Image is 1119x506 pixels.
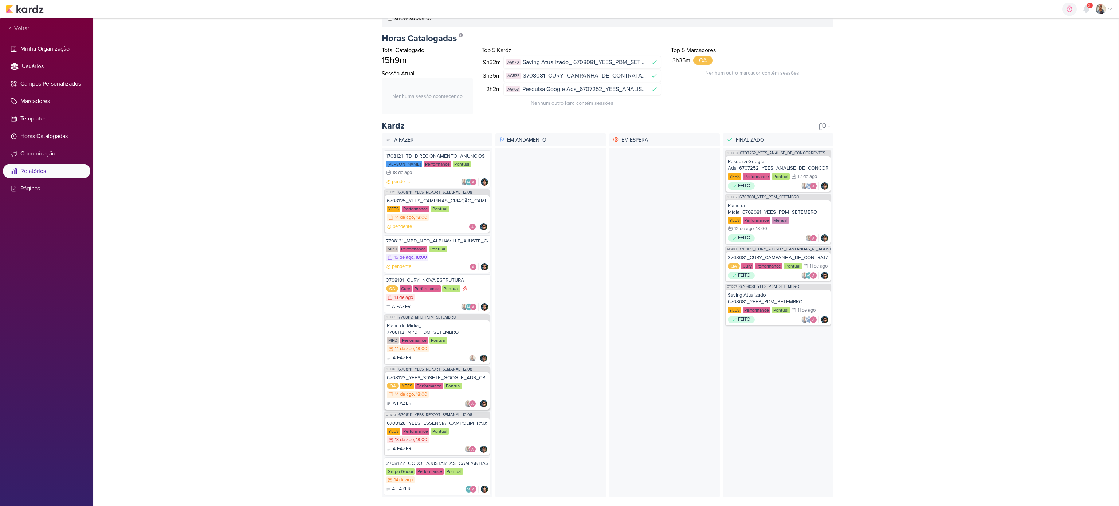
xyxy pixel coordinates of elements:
[388,16,392,21] input: show subkardz
[6,5,44,13] img: kardz.app
[805,272,813,279] div: Aline Gimenez Graciano
[385,367,397,371] span: CT1343
[393,446,411,453] p: A FAZER
[462,285,469,292] div: Prioridade Alta
[469,223,476,230] img: Alessandra Gomes
[810,316,817,323] img: Alessandra Gomes
[506,73,521,79] div: AG535
[483,58,504,67] div: 9h32m
[464,446,472,453] img: Iara Santos
[728,254,828,261] div: 3708081_CURY_CAMPANHA_DE_CONTRATAÇÃO_RJ
[810,264,828,269] div: 11 de ago
[9,24,11,33] span: <
[393,400,411,407] p: A FAZER
[810,182,817,190] img: Alessandra Gomes
[480,446,487,453] img: Nelito Junior
[738,316,750,323] p: FEITO
[3,164,90,178] li: Relatórios
[414,438,427,442] div: , 18:00
[470,263,477,270] img: Alessandra Gomes
[469,446,476,453] img: Alessandra Gomes
[480,223,487,230] img: Nelito Junior
[738,272,750,279] p: FEITO
[467,181,471,184] p: AG
[392,178,411,186] p: pendente
[805,234,813,242] img: Iara Santos
[821,272,828,279] img: Nelito Junior
[386,161,422,167] div: [PERSON_NAME]
[387,198,487,204] div: 6708125_YEES_CAMPINAS_CRIAÇÃO_CAMPANHA_IAMAX_GOOGLE_ADS
[386,468,415,475] div: Grupo Godoi
[754,226,767,231] div: , 18:00
[382,120,404,132] div: Kardz
[384,274,490,313] a: 3708181_CURY_NOVA ESTRUTURA QA Cury Performance Pontual 13 de ago A FAZER AG
[523,58,647,67] span: Saving Atualizado_ 6708081_YEES_PDM_SETEMBRO
[461,303,468,311] img: Iara Santos
[3,129,90,143] li: Horas Catalogadas
[465,178,472,186] div: Aline Gimenez Graciano
[821,234,828,242] img: Nelito Junior
[755,263,782,269] div: Performance
[738,182,750,190] p: FEITO
[743,173,770,180] div: Performance
[810,272,817,279] img: Alessandra Gomes
[414,347,427,351] div: , 18:00
[728,158,828,171] div: Pesquisa Google Ads_6707252_YEES_ANALISE_DE_CONCORRENTES
[728,173,741,180] div: YEES
[801,272,808,279] img: Iara Santos
[394,478,413,482] div: 14 de ago
[392,263,411,270] p: pendente
[385,413,397,417] span: CT1343
[400,337,428,344] div: Performance
[442,285,460,292] div: Pontual
[739,285,799,289] a: 6708081_YEES_PDM_SETEMBRO
[738,234,750,242] p: FEITO
[671,46,833,55] div: Top 5 Marcadores
[480,400,487,407] img: Nelito Junior
[395,438,414,442] div: 13 de ago
[461,178,468,186] img: Iara Santos
[387,206,400,212] div: YEES
[504,70,661,82] a: AG535 3708081_CURY_CAMPANHA_DE_CONTRATAÇÃO_RJ
[392,486,411,493] p: A FAZER
[431,206,449,212] div: Pontual
[728,202,828,216] div: Plano de Mídia_6708081_YEES_PDM_SETEMBRO
[429,246,447,252] div: Pontual
[3,181,90,196] li: Páginas
[445,468,463,475] div: Pontual
[810,234,817,242] img: Alessandra Gomes
[387,337,399,344] div: MPD
[506,86,520,92] div: AG168
[772,307,790,313] div: Pontual
[481,303,488,311] img: Nelito Junior
[385,315,397,319] span: CT1365
[506,59,521,66] div: AG170
[414,392,427,397] div: , 18:00
[1088,3,1092,8] span: 9+
[384,457,490,495] a: 2708122_GODOI_AJUSTAR_AS_CAMPANHAS_AB Grupo Godoi Performance Pontual 14 de ago A FAZER AG
[805,316,813,323] img: Caroline Traven De Andrade
[392,92,463,100] span: Nenhuma sessão acontecendo
[784,263,802,269] div: Pontual
[726,252,831,281] a: 3708081_CURY_CAMPANHA_DE_CONTRATAÇÃO_RJ QA Cury Performance Pontual 11 de ago FEITO AG
[467,305,471,309] p: AG
[3,94,90,108] li: Marcadores
[504,83,661,95] a: AG168 Pesquisa Google Ads_6707252_YEES_ANALISE_DE_CONCORRENTES
[522,85,647,94] span: Pesquisa Google Ads_6707252_YEES_ANALISE_DE_CONCORRENTES
[424,161,451,167] div: Performance
[3,111,90,126] li: Templates
[393,355,411,362] p: A FAZER
[382,55,473,66] div: 15h9m
[743,217,770,224] div: Performance
[453,161,471,167] div: Pontual
[395,347,414,351] div: 14 de ago
[386,277,488,284] div: 3708181_CURY_NOVA ESTRUTURA
[413,285,441,292] div: Performance
[393,135,490,145] p: A Fazer
[726,156,831,192] a: Pesquisa Google Ads_6707252_YEES_ANALISE_DE_CONCORRENTES YEES Performance Pontual 12 de ago FEITO
[693,56,713,65] div: QA
[798,174,817,179] div: 12 de ago
[384,150,490,188] a: 1708121_TD_DIRECIONAMENTO_ANUNCIOS_WEBSITE [PERSON_NAME] Performance Pontual 18 de ago pendente AG
[671,56,693,65] div: 3h35m
[1096,4,1106,14] img: Iara Santos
